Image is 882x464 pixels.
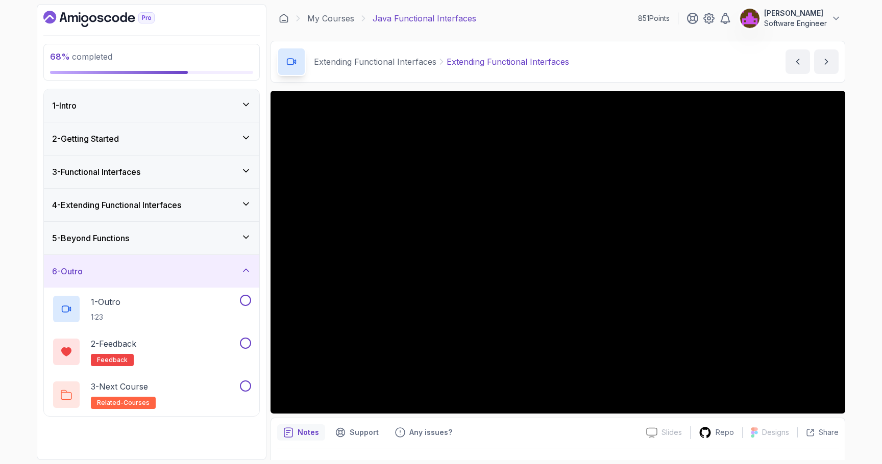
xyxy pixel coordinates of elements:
button: notes button [277,424,325,441]
p: Notes [298,427,319,437]
p: 851 Points [638,13,670,23]
h3: 6 - Outro [52,265,83,277]
p: Designs [762,427,789,437]
p: Repo [716,427,734,437]
a: My Courses [307,12,354,24]
p: Any issues? [409,427,452,437]
a: Dashboard [43,11,178,27]
p: [PERSON_NAME] [764,8,827,18]
p: Software Engineer [764,18,827,29]
button: user profile image[PERSON_NAME]Software Engineer [740,8,841,29]
button: 3-Next Courserelated-courses [52,380,251,409]
span: completed [50,51,112,62]
h3: 5 - Beyond Functions [52,232,129,244]
button: 2-Getting Started [44,122,259,155]
p: Support [350,427,379,437]
p: Share [819,427,839,437]
a: Repo [691,426,742,439]
h3: 2 - Getting Started [52,133,119,145]
h3: 3 - Functional Interfaces [52,166,140,178]
p: Extending Functional Interfaces [447,56,569,68]
span: 68 % [50,51,70,62]
button: 1-Intro [44,89,259,122]
img: user profile image [740,9,759,28]
button: Share [797,427,839,437]
iframe: 1 - Extending functional interfaces [271,91,845,414]
p: Slides [661,427,682,437]
button: Feedback button [389,424,458,441]
button: 2-Feedbackfeedback [52,338,251,366]
button: Support button [329,424,385,441]
p: 3 - Next Course [91,380,148,393]
p: Java Functional Interfaces [373,12,476,24]
button: 3-Functional Interfaces [44,156,259,188]
h3: 1 - Intro [52,99,77,112]
p: 1 - Outro [91,296,120,308]
a: Dashboard [279,13,289,23]
button: 6-Outro [44,255,259,288]
span: feedback [97,356,128,364]
p: Extending Functional Interfaces [314,56,436,68]
button: next content [814,49,839,74]
button: 4-Extending Functional Interfaces [44,189,259,221]
button: previous content [786,49,810,74]
span: related-courses [97,399,150,407]
button: 5-Beyond Functions [44,222,259,254]
h3: 4 - Extending Functional Interfaces [52,199,181,211]
p: 1:23 [91,312,120,322]
p: 2 - Feedback [91,338,136,350]
button: 1-Outro1:23 [52,295,251,323]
